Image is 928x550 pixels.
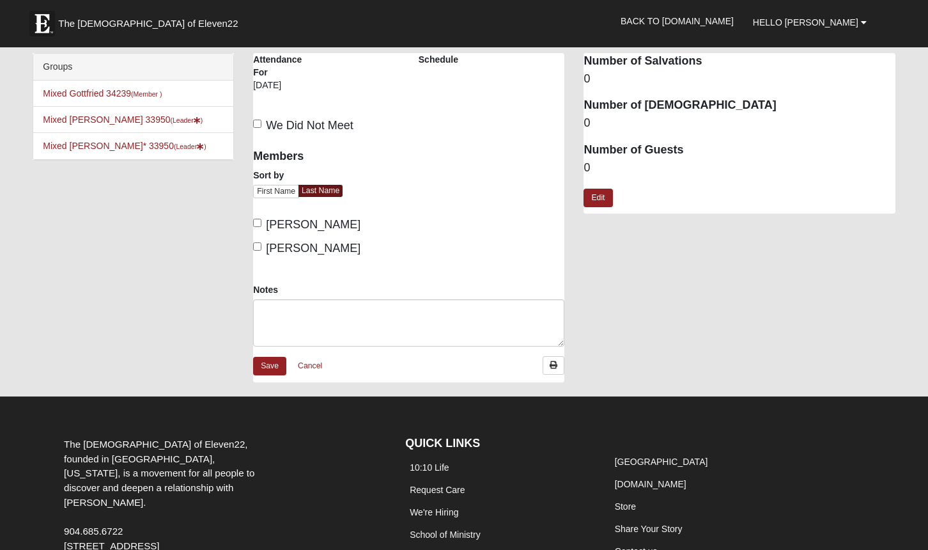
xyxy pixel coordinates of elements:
[253,357,286,375] a: Save
[419,53,458,66] label: Schedule
[290,356,330,376] a: Cancel
[584,115,895,132] dd: 0
[753,17,858,27] span: Hello [PERSON_NAME]
[174,143,206,150] small: (Leader )
[410,507,458,517] a: We're Hiring
[298,185,343,197] a: Last Name
[131,90,162,98] small: (Member )
[253,219,261,227] input: [PERSON_NAME]
[253,120,261,128] input: We Did Not Meet
[266,218,360,231] span: [PERSON_NAME]
[23,4,279,36] a: The [DEMOGRAPHIC_DATA] of Eleven22
[584,71,895,88] dd: 0
[611,5,743,37] a: Back to [DOMAIN_NAME]
[584,53,895,70] dt: Number of Salvations
[58,17,238,30] span: The [DEMOGRAPHIC_DATA] of Eleven22
[43,88,162,98] a: Mixed Gottfried 34239(Member )
[543,356,564,375] a: Print Attendance Roster
[410,485,465,495] a: Request Care
[584,97,895,114] dt: Number of [DEMOGRAPHIC_DATA]
[253,283,278,296] label: Notes
[615,457,708,467] a: [GEOGRAPHIC_DATA]
[615,479,686,489] a: [DOMAIN_NAME]
[253,169,284,182] label: Sort by
[405,437,591,451] h4: QUICK LINKS
[253,150,399,164] h4: Members
[43,114,203,125] a: Mixed [PERSON_NAME] 33950(Leader)
[253,185,299,198] a: First Name
[253,79,316,100] div: [DATE]
[410,462,449,473] a: 10:10 Life
[584,189,612,207] a: Edit
[171,116,203,124] small: (Leader )
[743,6,876,38] a: Hello [PERSON_NAME]
[33,54,233,81] div: Groups
[266,242,360,255] span: [PERSON_NAME]
[253,53,316,79] label: Attendance For
[584,142,895,159] dt: Number of Guests
[615,501,636,512] a: Store
[266,119,353,132] span: We Did Not Meet
[615,524,683,534] a: Share Your Story
[29,11,55,36] img: Eleven22 logo
[43,141,206,151] a: Mixed [PERSON_NAME]* 33950(Leader)
[253,242,261,251] input: [PERSON_NAME]
[584,160,895,177] dd: 0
